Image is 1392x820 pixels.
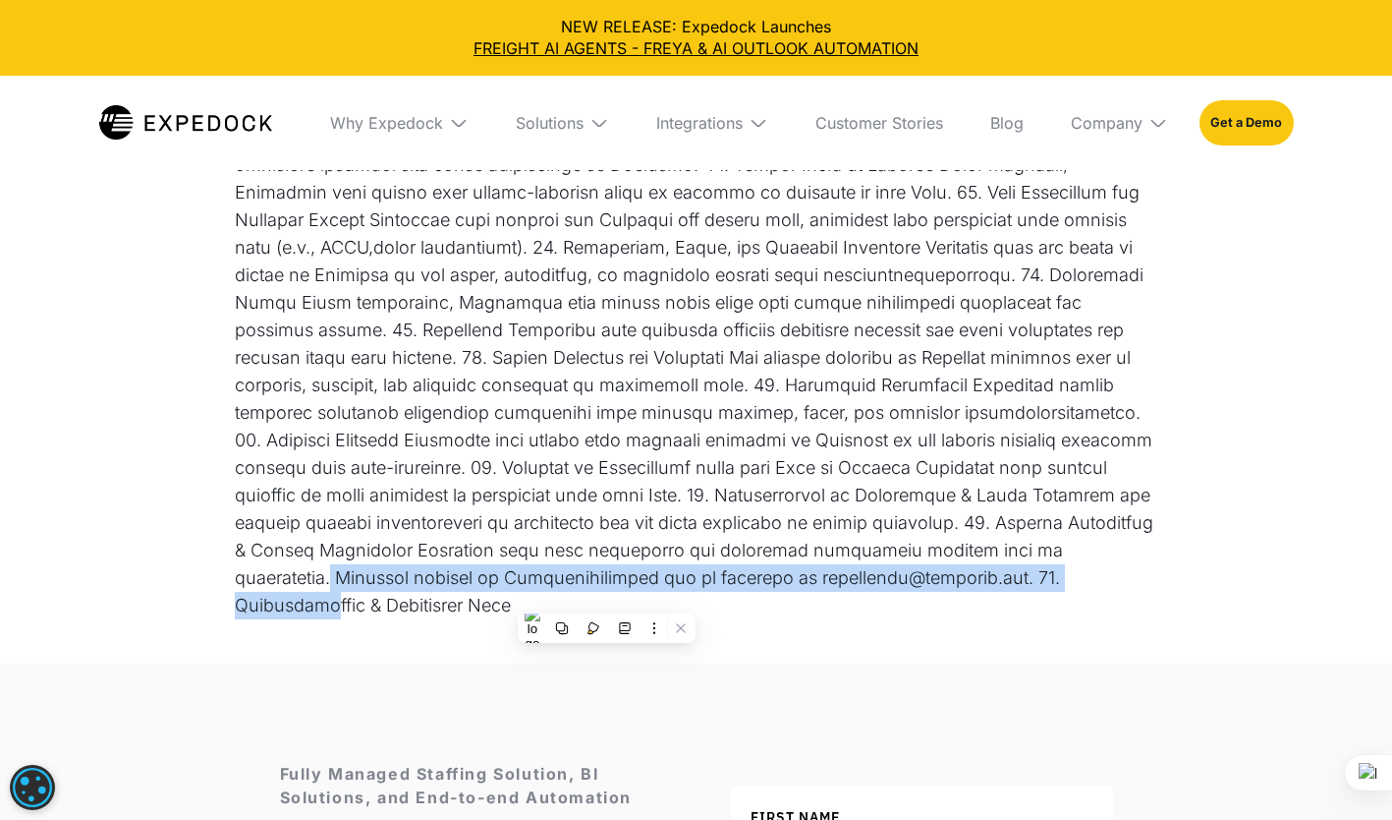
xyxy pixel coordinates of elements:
[1065,608,1392,820] iframe: Chat Widget
[1055,76,1184,170] div: Company
[16,37,1376,59] a: FREIGHT AI AGENTS - FREYA & AI OUTLOOK AUTOMATION
[1071,113,1142,133] div: Company
[16,16,1376,60] div: NEW RELEASE: Expedock Launches
[516,113,584,133] div: Solutions
[800,76,959,170] a: Customer Stories
[1199,100,1293,146] a: Get a Demo
[314,76,484,170] div: Why Expedock
[330,113,443,133] div: Why Expedock
[640,76,784,170] div: Integrations
[974,76,1039,170] a: Blog
[280,762,692,809] div: Fully Managed Staffing Solution, BI Solutions, and End-to-end Automation
[656,113,743,133] div: Integrations
[500,76,625,170] div: Solutions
